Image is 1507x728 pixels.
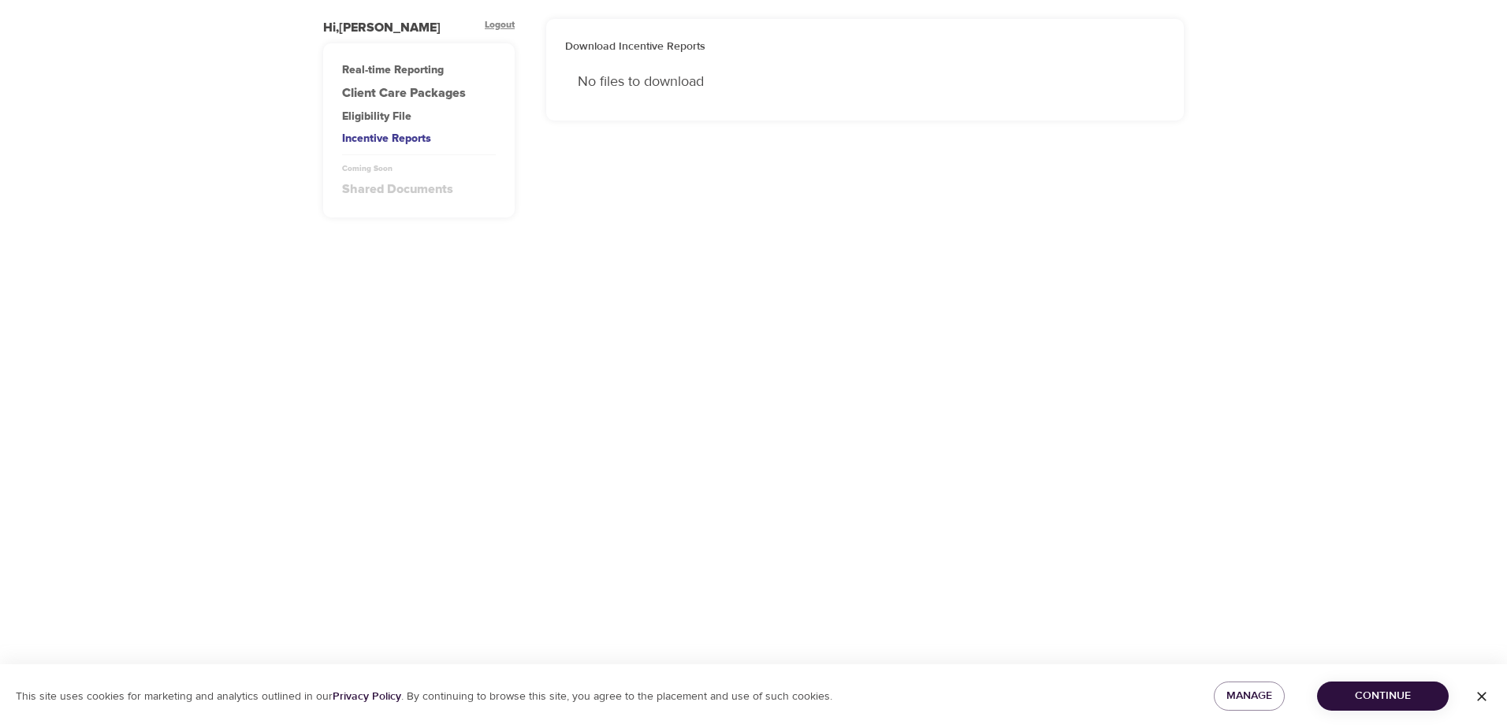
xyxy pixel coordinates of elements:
[485,19,515,37] div: Logout
[1214,682,1285,711] button: Manage
[333,689,401,704] a: Privacy Policy
[342,163,496,174] div: Coming Soon
[342,180,496,199] div: Shared Documents
[342,131,496,147] div: Incentive Reports
[342,62,496,78] div: Real-time Reporting
[578,71,1152,92] span: No files to download
[323,19,441,37] div: Hi, [PERSON_NAME]
[565,38,1165,55] h6: Download Incentive Reports
[1226,686,1272,706] span: Manage
[342,109,496,124] div: Eligibility File
[1317,682,1449,711] button: Continue
[1330,686,1436,706] span: Continue
[342,84,496,102] a: Client Care Packages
